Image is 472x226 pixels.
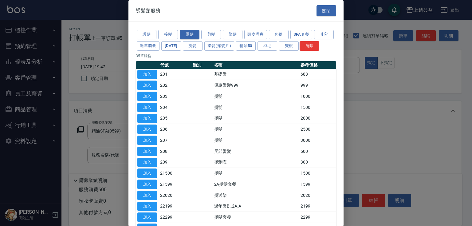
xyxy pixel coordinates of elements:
button: 加入 [137,201,157,211]
td: 999 [299,80,336,91]
button: 羽毛 [258,41,277,50]
button: 頭皮理療 [244,30,267,39]
td: 202 [159,80,191,91]
button: 護髮 [137,30,156,39]
td: 1500 [299,168,336,179]
td: 燙髮套餐 [213,212,299,223]
button: 過年套餐 [137,41,159,50]
button: 加入 [137,92,157,101]
td: 201 [159,69,191,80]
td: 688 [299,69,336,80]
td: 基礎燙 [213,69,299,80]
button: 加入 [137,113,157,123]
button: 加入 [137,212,157,222]
td: 203 [159,91,191,102]
td: 205 [159,113,191,124]
td: 1500 [299,102,336,113]
td: 燙髮 [213,102,299,113]
td: 1000 [299,91,336,102]
td: 局部燙髮 [213,146,299,157]
td: 22299 [159,212,191,223]
td: 207 [159,135,191,146]
td: 3000 [299,135,336,146]
button: 加入 [137,169,157,178]
button: 接髮 [158,30,178,39]
td: 燙髮 [213,124,299,135]
td: 燙髮 [213,168,299,179]
td: 過年燙B..2A.A [213,201,299,212]
button: [DATE] [161,41,181,50]
td: 2500 [299,124,336,135]
td: 208 [159,146,191,157]
span: 燙髮類服務 [136,7,160,14]
button: 洗髮 [183,41,203,50]
button: 關閉 [317,5,336,16]
th: 名稱 [213,61,299,69]
button: 加入 [137,190,157,200]
td: 燙送染 [213,190,299,201]
p: 35 筆服務 [136,53,336,58]
td: 21599 [159,179,191,190]
td: 燙瀏海 [213,157,299,168]
button: 加入 [137,157,157,167]
td: 22199 [159,201,191,212]
button: 加入 [137,125,157,134]
td: 206 [159,124,191,135]
button: 加入 [137,180,157,189]
td: 1599 [299,179,336,190]
td: 優惠燙髮999 [213,80,299,91]
button: 加入 [137,69,157,79]
td: 2020 [299,190,336,201]
td: 500 [299,146,336,157]
th: 參考價格 [299,61,336,69]
td: 300 [299,157,336,168]
td: 2A燙髮套餐 [213,179,299,190]
button: 清除 [300,41,319,50]
td: 21500 [159,168,191,179]
button: 染髮 [223,30,242,39]
th: 代號 [159,61,191,69]
button: 接髮(扣髮片) [204,41,234,50]
button: 加入 [137,102,157,112]
button: 剪髮 [201,30,221,39]
button: 其它 [314,30,334,39]
button: 加入 [137,136,157,145]
button: 精油50 [236,41,256,50]
td: 燙髮 [213,135,299,146]
td: 燙髮 [213,91,299,102]
td: 204 [159,102,191,113]
th: 類別 [191,61,213,69]
td: 22020 [159,190,191,201]
td: 2000 [299,113,336,124]
button: SPA套餐 [290,30,313,39]
button: 雙棍 [279,41,299,50]
td: 2199 [299,201,336,212]
button: 加入 [137,81,157,90]
td: 燙髮 [213,113,299,124]
button: 燙髮 [180,30,199,39]
button: 套餐 [269,30,289,39]
button: 加入 [137,146,157,156]
td: 2299 [299,212,336,223]
td: 209 [159,157,191,168]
